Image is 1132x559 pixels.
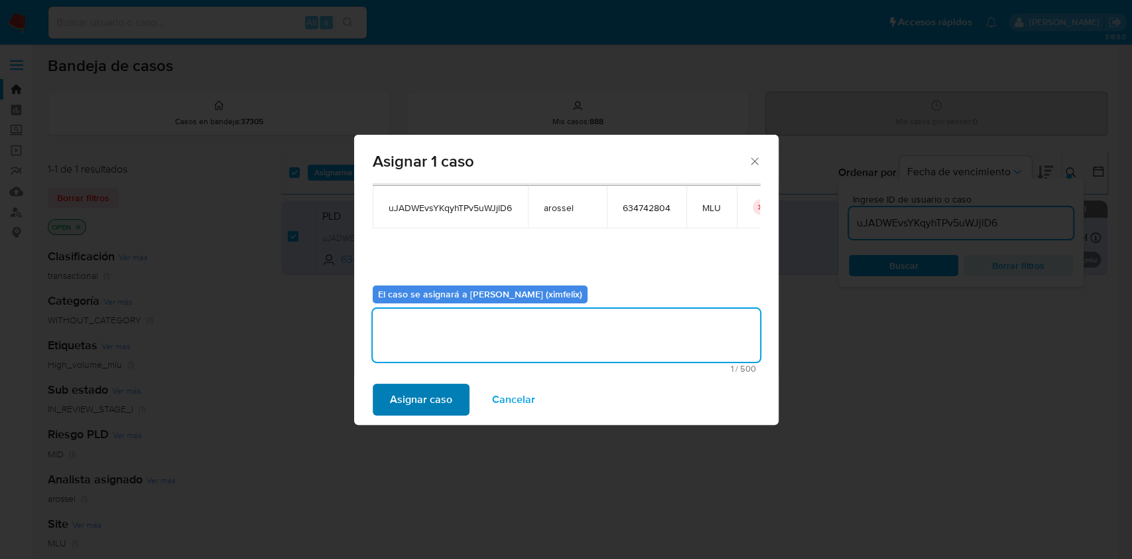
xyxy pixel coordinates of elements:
span: Máximo 500 caracteres [377,364,756,373]
span: arossel [544,202,591,214]
span: Cancelar [492,385,535,414]
span: 634742804 [623,202,670,214]
span: MLU [702,202,721,214]
button: icon-button [753,199,769,215]
button: Cerrar ventana [748,155,760,167]
span: uJADWEvsYKqyhTPv5uWJjlD6 [389,202,512,214]
span: Asignar caso [390,385,452,414]
div: assign-modal [354,135,779,425]
b: El caso se asignará a [PERSON_NAME] (ximfelix) [378,287,582,301]
button: Cancelar [475,384,552,416]
span: Asignar 1 caso [373,153,749,169]
button: Asignar caso [373,384,470,416]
